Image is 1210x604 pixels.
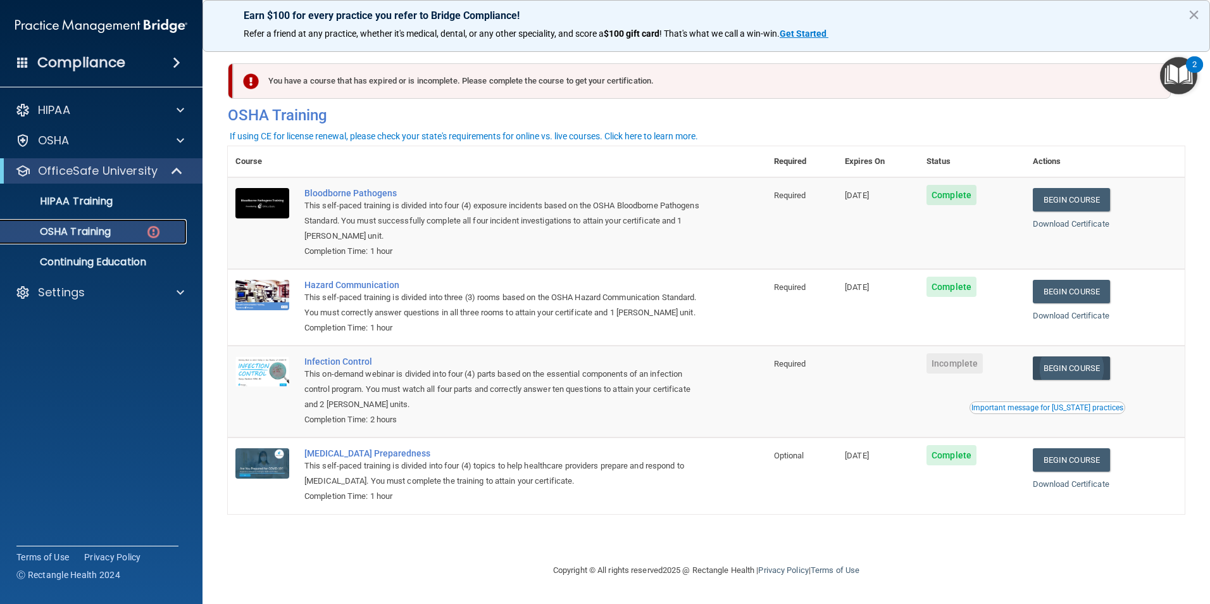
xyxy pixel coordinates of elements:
div: You have a course that has expired or is incomplete. Please complete the course to get your certi... [233,63,1171,99]
a: Bloodborne Pathogens [304,188,703,198]
div: This self-paced training is divided into three (3) rooms based on the OSHA Hazard Communication S... [304,290,703,320]
span: Complete [926,185,976,205]
button: Open Resource Center, 2 new notifications [1160,57,1197,94]
p: OSHA [38,133,70,148]
a: [MEDICAL_DATA] Preparedness [304,448,703,458]
strong: Get Started [780,28,826,39]
span: [DATE] [845,451,869,460]
span: Ⓒ Rectangle Health 2024 [16,569,120,581]
span: ! That's what we call a win-win. [659,28,780,39]
button: If using CE for license renewal, please check your state's requirements for online vs. live cours... [228,130,700,142]
span: Incomplete [926,353,983,374]
a: Privacy Policy [84,551,141,563]
a: Begin Course [1033,188,1110,211]
div: This self-paced training is divided into four (4) exposure incidents based on the OSHA Bloodborne... [304,198,703,244]
span: Required [774,282,806,292]
p: HIPAA [38,103,70,118]
div: Completion Time: 1 hour [304,320,703,336]
div: This self-paced training is divided into four (4) topics to help healthcare providers prepare and... [304,458,703,489]
h4: Compliance [37,54,125,72]
th: Status [919,146,1025,177]
strong: $100 gift card [604,28,659,39]
a: HIPAA [15,103,184,118]
div: Completion Time: 1 hour [304,244,703,259]
a: Download Certificate [1033,479,1109,489]
div: Important message for [US_STATE] practices [971,404,1123,412]
a: Download Certificate [1033,219,1109,229]
span: Optional [774,451,804,460]
a: Settings [15,285,184,300]
img: danger-circle.6113f641.png [146,224,161,240]
a: Begin Course [1033,448,1110,472]
div: Completion Time: 1 hour [304,489,703,504]
a: Terms of Use [16,551,69,563]
span: Complete [926,445,976,465]
th: Expires On [837,146,919,177]
p: OSHA Training [8,225,111,238]
span: Complete [926,277,976,297]
a: Download Certificate [1033,311,1109,320]
span: [DATE] [845,191,869,200]
th: Course [228,146,297,177]
button: Read this if you are a dental practitioner in the state of CA [970,401,1125,414]
a: OSHA [15,133,184,148]
a: Hazard Communication [304,280,703,290]
div: If using CE for license renewal, please check your state's requirements for online vs. live cours... [230,132,698,141]
p: Continuing Education [8,256,181,268]
div: Completion Time: 2 hours [304,412,703,427]
p: Earn $100 for every practice you refer to Bridge Compliance! [244,9,1169,22]
p: OfficeSafe University [38,163,158,179]
th: Actions [1025,146,1185,177]
a: OfficeSafe University [15,163,184,179]
p: HIPAA Training [8,195,113,208]
div: 2 [1192,65,1197,81]
span: Required [774,359,806,368]
a: Privacy Policy [758,565,808,575]
a: Terms of Use [811,565,859,575]
th: Required [766,146,837,177]
img: exclamation-circle-solid-danger.72ef9ffc.png [243,73,259,89]
h4: OSHA Training [228,106,1185,124]
a: Infection Control [304,356,703,367]
a: Begin Course [1033,356,1110,380]
div: This on-demand webinar is divided into four (4) parts based on the essential components of an inf... [304,367,703,412]
span: [DATE] [845,282,869,292]
p: Settings [38,285,85,300]
a: Get Started [780,28,828,39]
div: Copyright © All rights reserved 2025 @ Rectangle Health | | [475,550,937,591]
button: Close [1188,4,1200,25]
img: PMB logo [15,13,187,39]
a: Begin Course [1033,280,1110,303]
span: Required [774,191,806,200]
span: Refer a friend at any practice, whether it's medical, dental, or any other speciality, and score a [244,28,604,39]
